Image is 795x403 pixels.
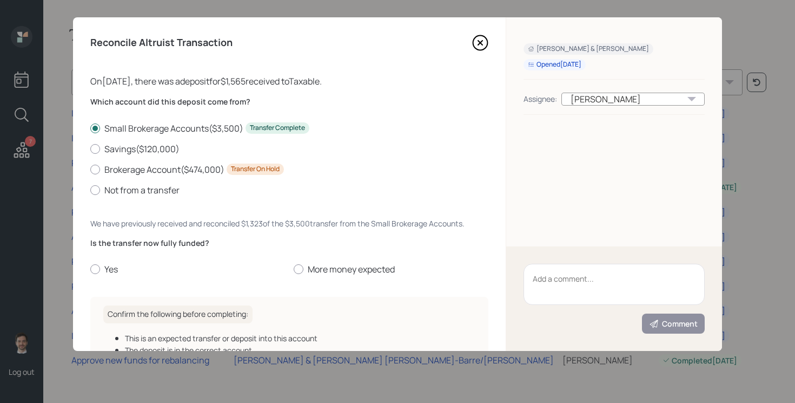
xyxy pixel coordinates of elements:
[125,344,475,356] div: The deposit is in the correct account
[528,44,649,54] div: [PERSON_NAME] & [PERSON_NAME]
[250,123,305,133] div: Transfer Complete
[90,164,488,175] label: Brokerage Account ( $474,000 )
[649,318,698,329] div: Comment
[90,75,488,88] div: On [DATE] , there was a deposit for $1,565 received to Taxable .
[90,96,488,107] label: Which account did this deposit come from?
[90,263,285,275] label: Yes
[294,263,488,275] label: More money expected
[125,333,475,344] div: This is an expected transfer or deposit into this account
[90,143,488,155] label: Savings ( $120,000 )
[90,218,488,229] div: We have previously received and reconciled $1,323 of the $3,500 transfer from the Small Brokerage...
[561,93,705,106] div: [PERSON_NAME]
[90,37,233,49] h4: Reconcile Altruist Transaction
[90,184,488,196] label: Not from a transfer
[90,122,488,134] label: Small Brokerage Accounts ( $3,500 )
[103,305,253,323] h6: Confirm the following before completing:
[642,314,705,334] button: Comment
[528,60,581,69] div: Opened [DATE]
[231,165,280,174] div: Transfer On Hold
[90,238,488,249] label: Is the transfer now fully funded?
[524,93,557,105] div: Assignee:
